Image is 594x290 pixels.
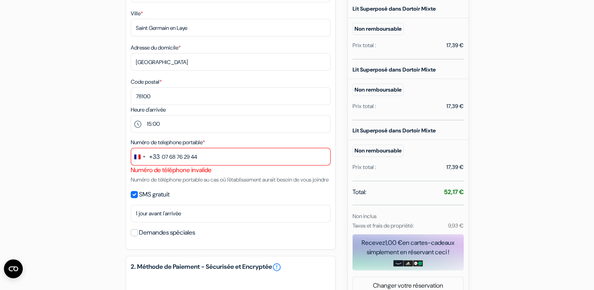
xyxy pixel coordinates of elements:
[131,148,160,165] button: Change country, selected France (+33)
[353,127,436,134] b: Lit Superposé dans Dortoir Mixte
[272,262,281,272] a: error_outline
[149,152,160,162] div: +33
[444,188,464,196] strong: 52,17 €
[4,259,23,278] button: Ouvrir le widget CMP
[353,84,404,96] small: Non remboursable
[131,106,166,114] label: Heure d'arrivée
[353,163,376,171] div: Prix total :
[131,44,181,52] label: Adresse du domicile
[139,189,170,200] label: SMS gratuit
[446,102,464,110] div: 17,39 €
[353,187,366,197] span: Total:
[353,102,376,110] div: Prix total :
[385,239,402,247] span: 1,00 €
[353,238,464,257] div: Recevez en cartes-cadeaux simplement en réservant ceci !
[131,78,162,86] label: Code postal
[353,23,404,35] small: Non remboursable
[353,5,436,12] b: Lit Superposé dans Dortoir Mixte
[448,222,463,229] small: 9,93 €
[131,262,331,272] h5: 2. Méthode de Paiement - Sécurisée et Encryptée
[446,41,464,50] div: 17,39 €
[131,176,329,183] small: Numéro de téléphone portable au cas où l'établissement aurait besoin de vous joindre
[131,138,205,147] label: Numéro de telephone portable
[446,163,464,171] div: 17,39 €
[413,260,423,266] img: uber-uber-eats-card.png
[353,66,436,73] b: Lit Superposé dans Dortoir Mixte
[403,260,413,266] img: adidas-card.png
[353,222,414,229] small: Taxes et frais de propriété:
[139,227,195,238] label: Demandes spéciales
[131,165,331,175] div: Numéro de téléphone invalide
[393,260,403,266] img: amazon-card-no-text.png
[353,213,377,220] small: Non inclus
[131,9,143,18] label: Ville
[353,145,404,157] small: Non remboursable
[353,41,376,50] div: Prix total :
